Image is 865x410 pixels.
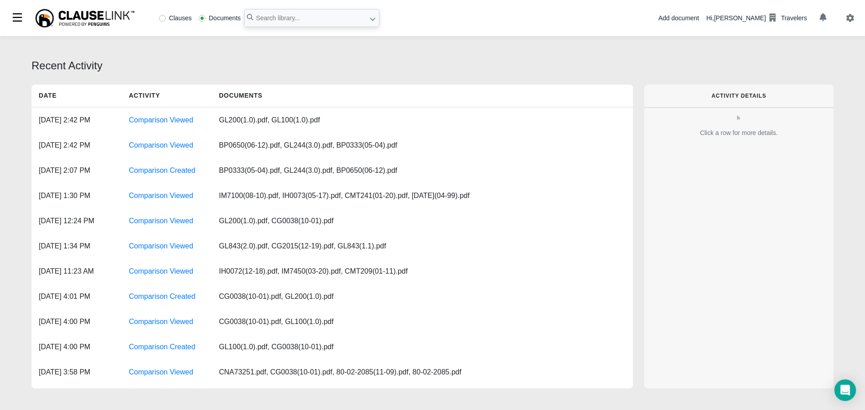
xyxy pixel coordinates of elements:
div: [DATE] 11:23 AM [32,259,122,284]
h6: Activity Details [659,93,819,99]
div: [DATE] 2:42 PM [32,133,122,158]
a: Comparison Viewed [129,318,193,325]
div: CG0038(10-01).pdf, GL200(1.0).pdf [212,284,392,309]
img: ClauseLink [34,8,136,28]
a: Comparison Viewed [129,217,193,225]
div: IM7100(08-10).pdf, IH0073(05-17).pdf, CMT241(01-20).pdf, [DATE](04-99).pdf [212,183,477,208]
div: [DATE] 4:00 PM [32,334,122,360]
label: Documents [199,15,241,21]
div: IH0072(12-18).pdf, IM7450(03-20).pdf, CMT209(01-11).pdf [212,259,415,284]
a: Comparison Viewed [129,141,193,149]
div: CG0038(10-01).pdf, GL100(1.0).pdf [212,309,392,334]
div: [DATE] 4:01 PM [32,284,122,309]
div: Travelers [781,14,807,23]
a: Comparison Viewed [129,267,193,275]
a: Comparison Created [129,343,196,351]
div: [DATE] 3:58 PM [32,360,122,385]
div: Recent Activity [32,58,833,74]
a: Comparison Viewed [129,192,193,199]
div: Open Intercom Messenger [834,379,856,401]
div: Add document [658,14,699,23]
div: BP0333(05-04).pdf, GL244(3.0).pdf, BP0650(06-12).pdf [212,158,405,183]
div: BP0650(06-12).pdf, GL244(3.0).pdf, BP0333(05-04).pdf [212,133,405,158]
div: Click a row for more details. [651,128,826,138]
div: [DATE] 4:00 PM [32,309,122,334]
label: Clauses [159,15,192,21]
a: Comparison Viewed [129,116,193,124]
a: Comparison Viewed [129,368,193,376]
a: Comparison Created [129,167,196,174]
h5: Activity [122,85,212,107]
div: CNA73251.pdf, CG0038(10-01).pdf, 80-02-2085.pdf, 80-02-2085(11-09).pdf [212,385,469,410]
div: [DATE] 1:34 PM [32,234,122,259]
div: GL200(1.0).pdf, CG0038(10-01).pdf [212,208,392,234]
div: [DATE] 3:57 PM [32,385,122,410]
div: [DATE] 12:24 PM [32,208,122,234]
a: Comparison Viewed [129,242,193,250]
div: GL100(1.0).pdf, CG0038(10-01).pdf [212,334,392,360]
h5: Documents [212,85,392,107]
div: CNA73251.pdf, CG0038(10-01).pdf, 80-02-2085(11-09).pdf, 80-02-2085.pdf [212,360,469,385]
a: Comparison Created [129,293,196,300]
div: GL843(2.0).pdf, CG2015(12-19).pdf, GL843(1.1).pdf [212,234,393,259]
div: [DATE] 1:30 PM [32,183,122,208]
div: [DATE] 2:42 PM [32,108,122,133]
h5: Date [32,85,122,107]
div: GL200(1.0).pdf, GL100(1.0).pdf [212,108,392,133]
div: Hi, [PERSON_NAME] [706,10,807,26]
input: Search library... [244,9,379,27]
div: [DATE] 2:07 PM [32,158,122,183]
